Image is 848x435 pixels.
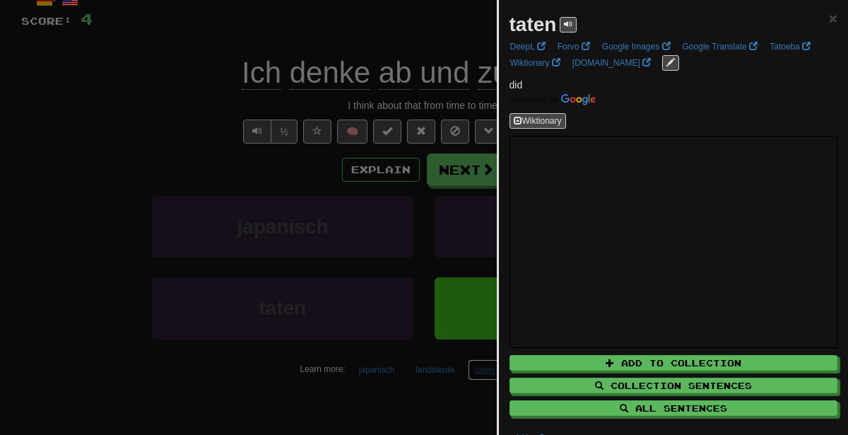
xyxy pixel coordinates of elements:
[829,10,837,26] span: ×
[510,355,838,371] button: Add to Collection
[506,39,550,54] a: DeepL
[510,13,557,35] strong: taten
[598,39,675,54] a: Google Images
[506,55,565,71] a: Wiktionary
[662,55,679,71] button: edit links
[765,39,815,54] a: Tatoeba
[829,11,837,25] button: Close
[510,400,838,416] button: All Sentences
[678,39,762,54] a: Google Translate
[510,378,838,393] button: Collection Sentences
[510,79,523,91] span: did
[510,94,596,105] img: Color short
[510,113,566,129] button: Wiktionary
[553,39,594,54] a: Forvo
[568,55,655,71] a: [DOMAIN_NAME]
